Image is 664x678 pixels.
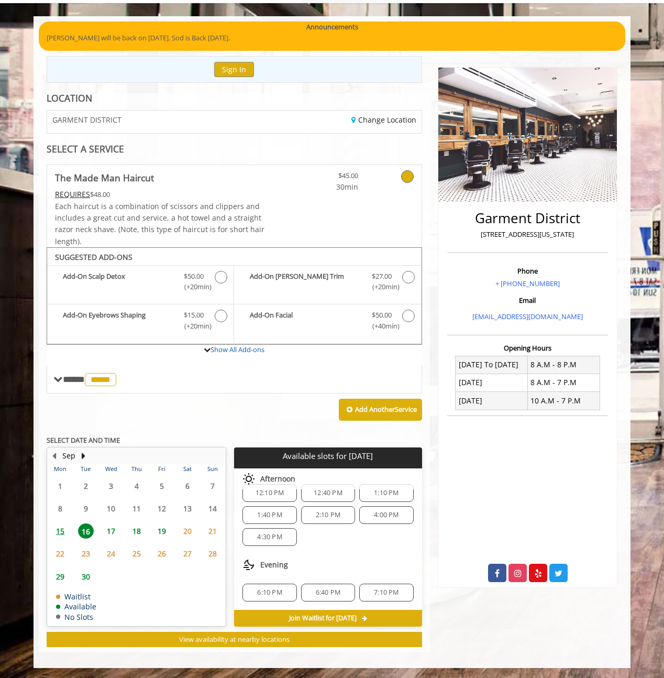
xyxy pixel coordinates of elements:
[154,523,170,539] span: 19
[52,116,121,124] span: GARMENT DISTRICT
[129,546,145,561] span: 25
[214,62,254,77] button: Sign In
[174,464,200,474] th: Sat
[257,533,282,541] span: 4:30 PM
[250,310,361,332] b: Add-On Facial
[73,542,98,565] td: Select day23
[366,281,397,292] span: (+20min )
[47,144,422,154] div: SELECT A SERVICE
[527,392,600,410] td: 10 A.M - 7 P.M
[316,588,340,597] span: 6:40 PM
[374,489,399,497] span: 1:10 PM
[200,520,226,542] td: Select day21
[63,271,173,293] b: Add-On Scalp Detox
[359,506,413,524] div: 4:00 PM
[62,450,75,462] button: Sep
[149,542,174,565] td: Select day26
[359,584,413,602] div: 7:10 PM
[450,297,605,304] h3: Email
[98,464,124,474] th: Wed
[238,452,417,461] p: Available slots for [DATE]
[47,92,92,104] b: LOCATION
[527,374,600,391] td: 8 A.M - 7 P.M
[184,271,204,282] span: $50.00
[447,344,608,352] h3: Opening Hours
[55,189,90,199] span: This service needs some Advance to be paid before we block your appointment
[78,523,94,539] span: 16
[124,542,149,565] td: Select day25
[301,506,355,524] div: 2:10 PM
[103,523,119,539] span: 17
[78,569,94,584] span: 30
[250,271,361,293] b: Add-On [PERSON_NAME] Trim
[179,635,290,644] span: View availability at nearby locations
[306,21,358,32] b: Announcements
[296,165,358,193] a: $45.00
[374,588,399,597] span: 7:10 PM
[63,310,173,332] b: Add-On Eyebrows Shaping
[56,593,96,600] td: Waitlist
[296,181,358,193] span: 30min
[180,523,195,539] span: 20
[200,464,226,474] th: Sun
[124,464,149,474] th: Thu
[260,561,288,569] span: Evening
[355,404,417,414] b: Add Another Service
[174,520,200,542] td: Select day20
[372,271,392,282] span: $27.00
[211,345,264,354] a: Show All Add-ons
[450,211,605,226] h2: Garment District
[52,569,68,584] span: 29
[56,613,96,621] td: No Slots
[257,511,282,519] span: 1:40 PM
[242,528,296,546] div: 4:30 PM
[200,542,226,565] td: Select day28
[314,489,342,497] span: 12:40 PM
[316,511,340,519] span: 2:10 PM
[301,584,355,602] div: 6:40 PM
[52,523,68,539] span: 15
[239,271,416,296] label: Add-On Beard Trim
[48,520,73,542] td: Select day15
[372,310,392,321] span: $50.00
[242,484,296,502] div: 12:10 PM
[205,523,220,539] span: 21
[103,546,119,561] span: 24
[47,32,617,43] p: [PERSON_NAME] will be back on [DATE]. Sod is Back [DATE].
[55,189,265,200] div: $48.00
[149,520,174,542] td: Select day19
[149,464,174,474] th: Fri
[359,484,413,502] div: 1:10 PM
[55,252,132,262] b: SUGGESTED ADD-ONS
[55,201,264,246] span: Each haircut is a combination of scissors and clippers and includes a great cut and service, a ho...
[351,115,416,125] a: Change Location
[47,247,422,345] div: The Made Man Haircut Add-onS
[289,614,357,622] span: Join Waitlist for [DATE]
[450,267,605,275] h3: Phone
[50,450,58,462] button: Previous Month
[456,392,528,410] td: [DATE]
[56,603,96,610] td: Available
[98,542,124,565] td: Select day24
[48,565,73,587] td: Select day29
[55,170,154,185] b: The Made Man Haircut
[374,511,399,519] span: 4:00 PM
[456,356,528,374] td: [DATE] To [DATE]
[129,523,145,539] span: 18
[78,546,94,561] span: 23
[124,520,149,542] td: Select day18
[495,279,560,288] a: + [PHONE_NUMBER]
[242,473,255,485] img: afternoon slots
[205,546,220,561] span: 28
[256,489,284,497] span: 12:10 PM
[180,546,195,561] span: 27
[174,542,200,565] td: Select day27
[73,464,98,474] th: Tue
[456,374,528,391] td: [DATE]
[301,484,355,502] div: 12:40 PM
[98,520,124,542] td: Select day17
[450,229,605,240] p: [STREET_ADDRESS][US_STATE]
[179,321,209,332] span: (+20min )
[242,506,296,524] div: 1:40 PM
